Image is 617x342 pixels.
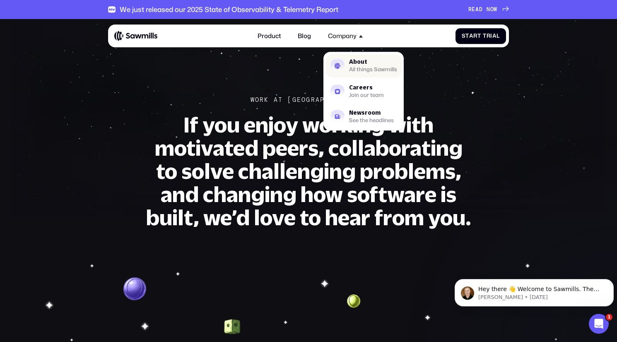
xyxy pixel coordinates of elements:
span: A [475,6,479,13]
span: l [496,33,500,39]
a: Product [253,28,285,44]
div: Newsroom [349,111,394,116]
div: Company [323,28,367,44]
span: i [490,33,492,39]
span: W [494,6,497,13]
a: AboutAll things Sawmills [326,54,402,77]
a: NewsroomSee the headlines [326,105,402,128]
a: READNOW [468,6,509,13]
nav: Company [323,44,404,131]
div: Company [328,32,357,40]
span: a [469,33,473,39]
span: T [483,33,487,39]
span: E [472,6,475,13]
span: N [487,6,490,13]
span: r [473,33,477,39]
div: Join our team [349,93,384,98]
span: r [487,33,491,39]
span: D [479,6,483,13]
iframe: Intercom live chat [589,314,609,334]
span: t [477,33,481,39]
span: R [468,6,472,13]
div: We just released our 2025 State of Observability & Telemetry Report [120,5,338,14]
div: Work At [GEOGRAPHIC_DATA] [251,96,367,104]
h1: If you enjoy working with motivated peers, collaborating to solve challenging problems, and chang... [145,113,472,229]
span: S [462,33,466,39]
div: See the headlines [349,118,394,123]
iframe: Intercom notifications message [451,262,617,320]
span: O [490,6,494,13]
a: StartTrial [456,28,506,44]
a: CareersJoin our team [326,80,402,103]
div: About [349,60,397,65]
a: Blog [293,28,316,44]
div: All things Sawmills [349,67,397,72]
span: a [492,33,496,39]
span: t [465,33,469,39]
div: Careers [349,85,384,90]
span: 1 [606,314,612,320]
